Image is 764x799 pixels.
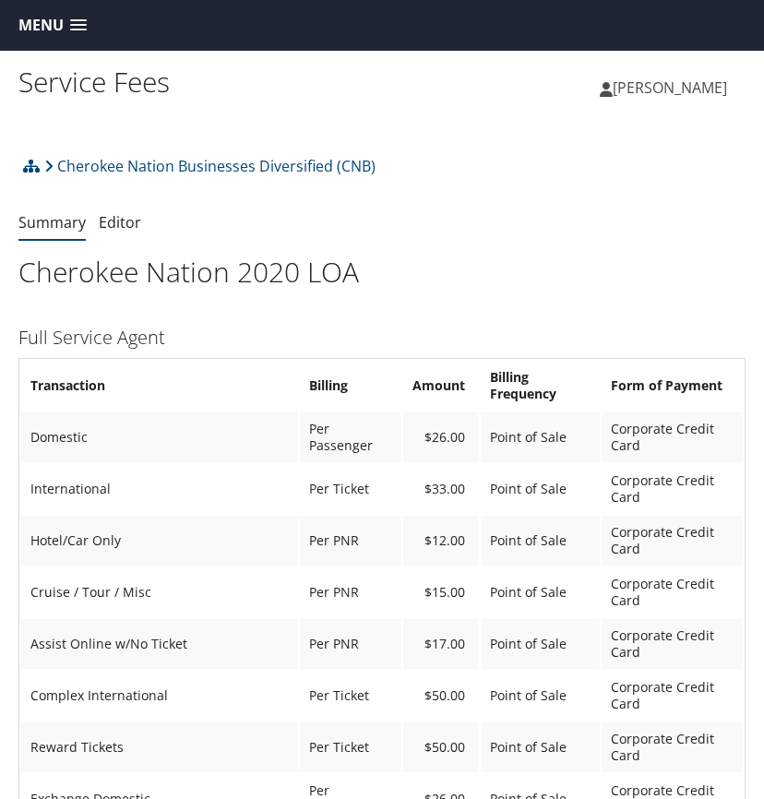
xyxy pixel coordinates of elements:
[18,212,86,233] a: Summary
[481,516,600,566] td: Point of Sale
[602,722,743,772] td: Corporate Credit Card
[18,253,746,292] h1: Cherokee Nation 2020 LOA
[403,412,479,462] td: $26.00
[21,722,298,772] td: Reward Tickets
[300,722,401,772] td: Per Ticket
[403,516,479,566] td: $12.00
[481,619,600,669] td: Point of Sale
[403,671,479,721] td: $50.00
[21,516,298,566] td: Hotel/Car Only
[300,567,401,617] td: Per PNR
[481,464,600,514] td: Point of Sale
[403,619,479,669] td: $17.00
[602,619,743,669] td: Corporate Credit Card
[602,361,743,411] th: Form of Payment
[481,567,600,617] td: Point of Sale
[300,412,401,462] td: Per Passenger
[602,412,743,462] td: Corporate Credit Card
[21,619,298,669] td: Assist Online w/No Ticket
[21,412,298,462] td: Domestic
[403,722,479,772] td: $50.00
[600,60,746,115] a: [PERSON_NAME]
[21,671,298,721] td: Complex International
[403,464,479,514] td: $33.00
[481,722,600,772] td: Point of Sale
[18,63,382,101] h1: Service Fees
[403,361,479,411] th: Amount
[403,567,479,617] td: $15.00
[300,516,401,566] td: Per PNR
[481,361,600,411] th: Billing Frequency
[602,464,743,514] td: Corporate Credit Card
[300,671,401,721] td: Per Ticket
[613,78,727,98] span: [PERSON_NAME]
[300,361,401,411] th: Billing
[18,325,746,351] h3: Full Service Agent
[602,516,743,566] td: Corporate Credit Card
[99,212,141,233] a: Editor
[481,412,600,462] td: Point of Sale
[44,148,376,185] a: Cherokee Nation Businesses Diversified (CNB)
[21,464,298,514] td: International
[18,17,64,34] span: Menu
[300,619,401,669] td: Per PNR
[481,671,600,721] td: Point of Sale
[602,567,743,617] td: Corporate Credit Card
[300,464,401,514] td: Per Ticket
[21,567,298,617] td: Cruise / Tour / Misc
[602,671,743,721] td: Corporate Credit Card
[21,361,298,411] th: Transaction
[9,10,96,41] a: Menu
